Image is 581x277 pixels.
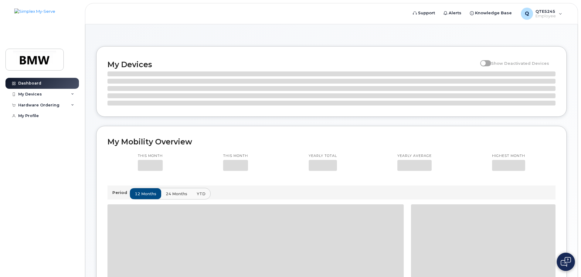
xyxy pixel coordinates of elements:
h2: My Devices [107,60,477,69]
input: Show Deactivated Devices [480,57,485,62]
p: Yearly total [309,154,337,158]
p: Yearly average [397,154,432,158]
span: YTD [197,191,206,197]
span: 24 months [166,191,187,197]
p: This month [138,154,163,158]
span: Show Deactivated Devices [491,61,549,66]
img: Open chat [561,257,571,267]
h2: My Mobility Overview [107,137,556,146]
p: This month [223,154,248,158]
p: Highest month [492,154,525,158]
p: Period [112,190,130,196]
